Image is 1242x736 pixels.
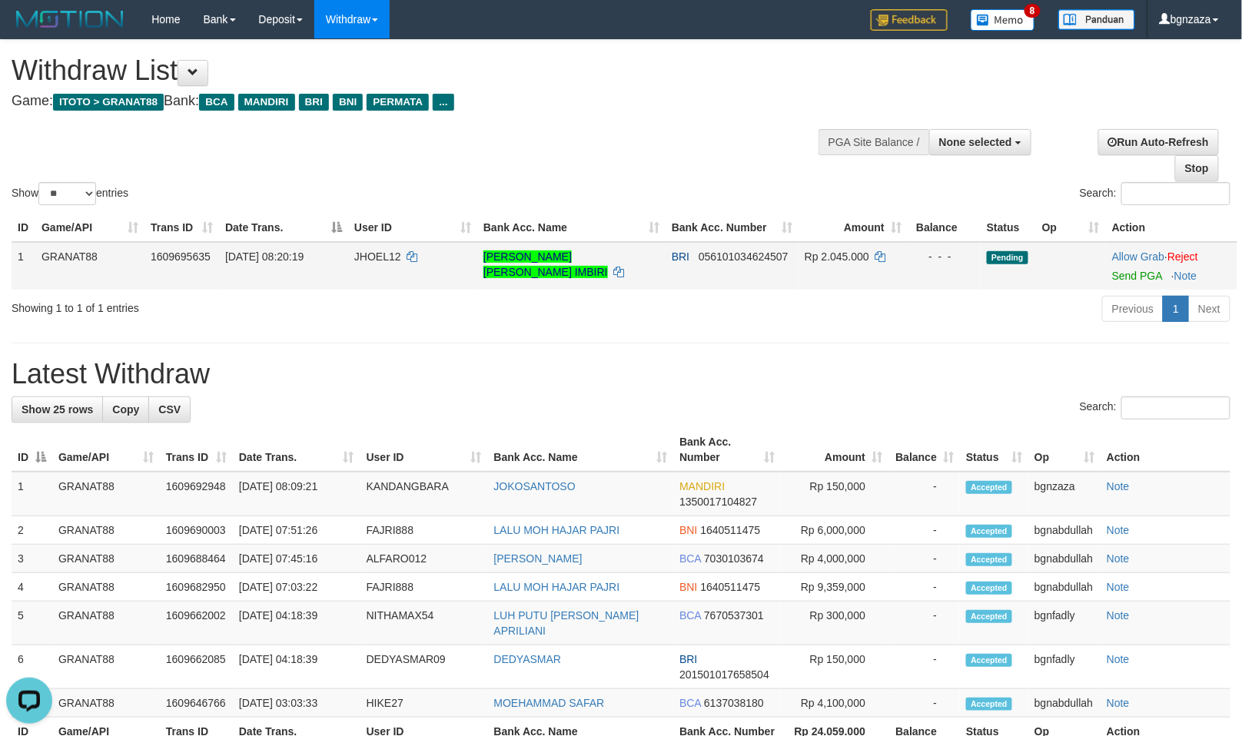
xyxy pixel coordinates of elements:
span: Accepted [966,481,1012,494]
td: Rp 6,000,000 [781,516,888,545]
td: 5 [12,602,52,645]
td: GRANAT88 [35,242,144,290]
a: Note [1107,581,1130,593]
h1: Withdraw List [12,55,812,86]
td: GRANAT88 [52,645,160,689]
td: 1609662085 [160,645,233,689]
td: GRANAT88 [52,516,160,545]
a: Reject [1167,250,1198,263]
td: [DATE] 07:45:16 [233,545,360,573]
span: Accepted [966,553,1012,566]
a: Run Auto-Refresh [1098,129,1219,155]
span: MANDIRI [238,94,295,111]
td: 1609690003 [160,516,233,545]
button: None selected [929,129,1031,155]
span: None selected [939,136,1012,148]
a: Copy [102,396,149,423]
td: NITHAMAX54 [360,602,488,645]
a: Send PGA [1112,270,1162,282]
a: 1 [1163,296,1189,322]
td: bgnabdullah [1028,516,1101,545]
td: FAJRI888 [360,573,488,602]
span: Accepted [966,525,1012,538]
span: Accepted [966,698,1012,711]
td: FAJRI888 [360,516,488,545]
td: bgnabdullah [1028,573,1101,602]
a: Show 25 rows [12,396,103,423]
span: Copy 1640511475 to clipboard [701,581,761,593]
td: HIKE27 [360,689,488,718]
td: - [888,602,960,645]
td: [DATE] 04:18:39 [233,602,360,645]
td: - [888,516,960,545]
span: Show 25 rows [22,403,93,416]
th: Date Trans.: activate to sort column descending [219,214,348,242]
td: [DATE] 07:03:22 [233,573,360,602]
th: Action [1101,428,1230,472]
span: ITOTO > GRANAT88 [53,94,164,111]
span: BRI [299,94,329,111]
td: - [888,472,960,516]
span: BCA [679,552,701,565]
span: Copy 1640511475 to clipboard [701,524,761,536]
th: ID [12,214,35,242]
a: Note [1107,480,1130,492]
span: Accepted [966,582,1012,595]
td: Rp 9,359,000 [781,573,888,602]
th: Bank Acc. Number: activate to sort column ascending [666,214,799,242]
span: BCA [199,94,234,111]
a: MOEHAMMAD SAFAR [494,697,605,709]
th: Amount: activate to sort column ascending [781,428,888,472]
span: 1609695635 [151,250,211,263]
span: BNI [679,524,697,536]
th: Trans ID: activate to sort column ascending [160,428,233,472]
img: Feedback.jpg [871,9,948,31]
td: bgnfadly [1028,602,1101,645]
td: 4 [12,573,52,602]
label: Show entries [12,182,128,205]
a: DEDYASMAR [494,653,562,665]
span: BRI [679,653,697,665]
a: JOKOSANTOSO [494,480,576,492]
td: 1609688464 [160,545,233,573]
a: LALU MOH HAJAR PAJRI [494,524,620,536]
th: User ID: activate to sort column ascending [360,428,488,472]
span: Pending [987,251,1028,264]
img: MOTION_logo.png [12,8,128,31]
td: [DATE] 03:03:33 [233,689,360,718]
input: Search: [1121,182,1230,205]
td: bgnzaza [1028,472,1101,516]
td: - [888,689,960,718]
th: Balance [908,214,981,242]
td: - [888,573,960,602]
td: DEDYASMAR09 [360,645,488,689]
td: GRANAT88 [52,602,160,645]
span: PERMATA [367,94,429,111]
a: [PERSON_NAME] [PERSON_NAME] IMBIRI [483,250,608,278]
a: Allow Grab [1112,250,1164,263]
th: Status: activate to sort column ascending [960,428,1028,472]
a: Note [1107,524,1130,536]
th: Bank Acc. Name: activate to sort column ascending [488,428,674,472]
span: BCA [679,697,701,709]
a: Note [1107,653,1130,665]
span: Copy 7030103674 to clipboard [704,552,764,565]
span: CSV [158,403,181,416]
td: 3 [12,545,52,573]
th: Date Trans.: activate to sort column ascending [233,428,360,472]
td: 1609646766 [160,689,233,718]
td: Rp 150,000 [781,645,888,689]
a: Stop [1175,155,1219,181]
td: bgnfadly [1028,645,1101,689]
label: Search: [1080,182,1230,205]
span: Rp 2.045.000 [805,250,869,263]
a: LALU MOH HAJAR PAJRI [494,581,620,593]
th: Bank Acc. Number: activate to sort column ascending [673,428,781,472]
span: Copy 7670537301 to clipboard [704,609,764,622]
span: Copy 6137038180 to clipboard [704,697,764,709]
td: [DATE] 08:09:21 [233,472,360,516]
th: Balance: activate to sort column ascending [888,428,960,472]
label: Search: [1080,396,1230,419]
h4: Game: Bank: [12,94,812,109]
span: Copy [112,403,139,416]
